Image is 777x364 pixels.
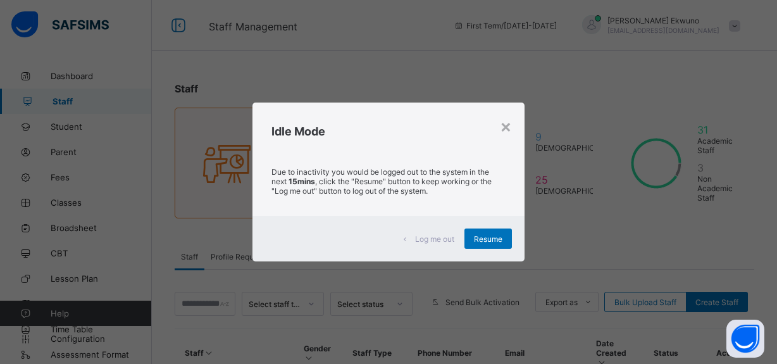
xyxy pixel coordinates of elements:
h2: Idle Mode [271,125,506,138]
div: × [500,115,512,137]
span: Resume [474,234,502,244]
strong: 15mins [289,177,315,186]
span: Log me out [415,234,454,244]
button: Open asap [726,320,764,358]
p: Due to inactivity you would be logged out to the system in the next , click the "Resume" button t... [271,167,506,196]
